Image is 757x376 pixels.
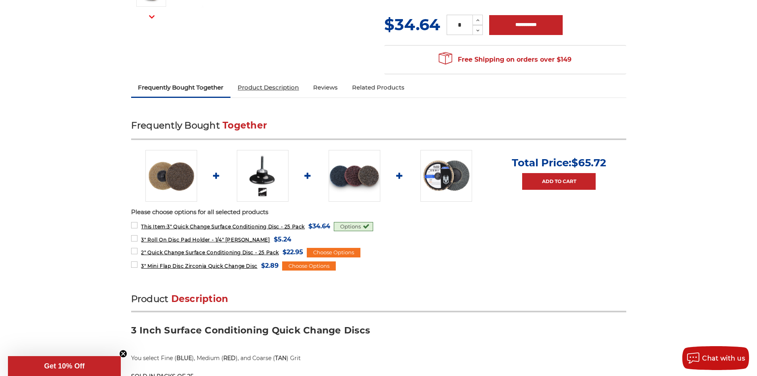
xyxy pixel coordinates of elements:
strong: TAN [275,355,287,362]
span: $5.24 [274,234,291,245]
strong: This Item: [141,224,167,230]
p: Please choose options for all selected products [131,208,626,217]
h3: 3 Inch Surface Conditioning Quick Change Discs [131,324,626,342]
span: Free Shipping on orders over $149 [439,52,571,68]
a: Reviews [306,79,345,96]
span: 3" Quick Change Surface Conditioning Disc - 25 Pack [141,224,305,230]
a: Product Description [230,79,306,96]
span: $65.72 [571,156,606,169]
div: Options [334,222,373,232]
button: Chat with us [682,346,749,370]
button: Next [142,8,161,25]
div: Choose Options [282,261,336,271]
span: Get 10% Off [44,362,85,370]
span: $22.95 [283,247,303,257]
span: Description [171,293,228,304]
strong: BLUE [176,355,192,362]
div: Choose Options [307,248,360,257]
a: Add to Cart [522,173,596,190]
span: $2.89 [261,260,279,271]
span: Frequently Bought [131,120,220,131]
span: 3" Roll On Disc Pad Holder - 1/4" [PERSON_NAME] [141,237,270,243]
span: 3" Mini Flap Disc Zirconia Quick Change Disc [141,263,257,269]
a: Related Products [345,79,412,96]
div: Get 10% OffClose teaser [8,356,121,376]
img: 3-inch surface conditioning quick change disc by Black Hawk Abrasives [145,150,197,202]
p: Total Price: [512,156,606,169]
button: Close teaser [119,350,127,358]
span: Together [223,120,267,131]
span: $34.64 [308,221,330,232]
strong: RED [223,355,236,362]
a: Frequently Bought Together [131,79,231,96]
span: $34.64 [384,15,440,34]
span: Product [131,293,168,304]
span: Chat with us [702,355,745,362]
p: You select Fine ( ), Medium ( ), and Coarse ( ) Grit [131,354,626,362]
span: 2" Quick Change Surface Conditioning Disc - 25 Pack [141,249,279,255]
